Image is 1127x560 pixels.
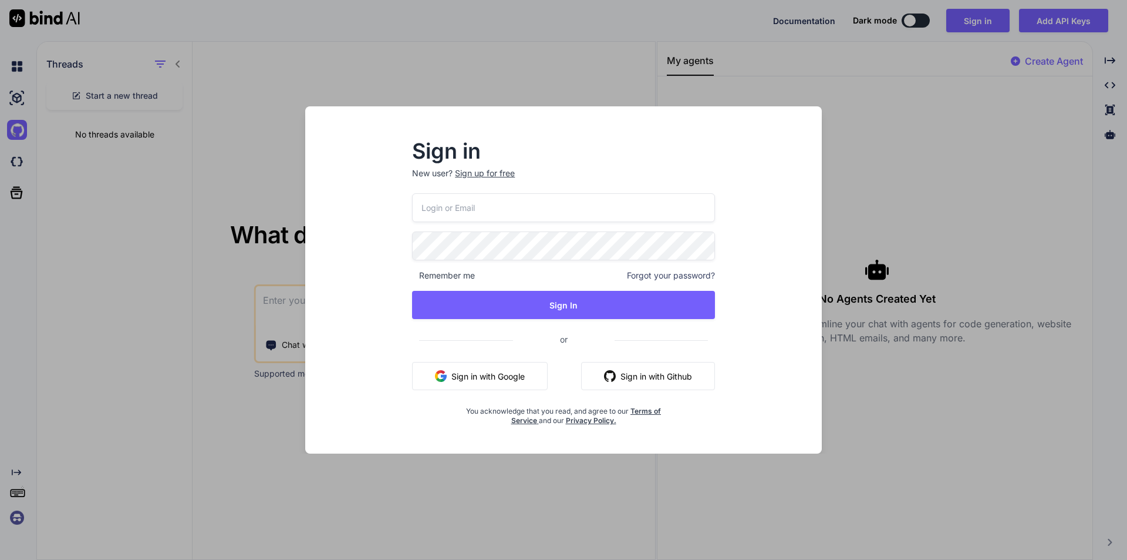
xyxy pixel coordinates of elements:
span: or [513,325,615,354]
input: Login or Email [412,193,715,222]
button: Sign in with Google [412,362,548,390]
span: Forgot your password? [627,270,715,281]
button: Sign in with Github [581,362,715,390]
div: Sign up for free [455,167,515,179]
button: Sign In [412,291,715,319]
img: google [435,370,447,382]
span: Remember me [412,270,475,281]
img: github [604,370,616,382]
h2: Sign in [412,142,715,160]
p: New user? [412,167,715,193]
div: You acknowledge that you read, and agree to our and our [463,400,664,425]
a: Terms of Service [511,407,662,425]
a: Privacy Policy. [566,416,616,425]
